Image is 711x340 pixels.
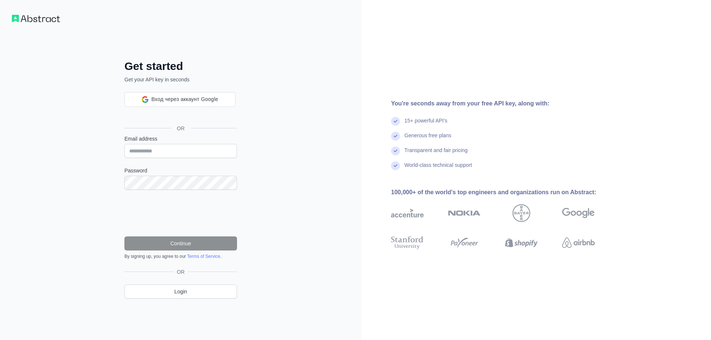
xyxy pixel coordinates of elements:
img: check mark [391,147,400,155]
a: Terms of Service [187,254,220,259]
iframe: Кнопка "Войти с аккаунтом Google" [121,106,239,122]
label: Password [124,167,237,174]
button: Continue [124,236,237,250]
img: check mark [391,161,400,170]
div: 100,000+ of the world's top engineers and organizations run on Abstract: [391,188,618,197]
div: Transparent and fair pricing [404,147,468,161]
div: Вход через аккаунт Google [124,92,236,107]
div: Generous free plans [404,132,451,147]
img: Workflow [12,15,60,22]
img: check mark [391,117,400,126]
span: Вход через аккаунт Google [151,95,218,103]
img: bayer [513,204,530,222]
img: stanford university [391,235,424,251]
h2: Get started [124,60,237,73]
p: Get your API key in seconds [124,76,237,83]
div: By signing up, you agree to our . [124,253,237,259]
img: payoneer [448,235,481,251]
span: OR [174,268,188,276]
img: shopify [505,235,538,251]
img: check mark [391,132,400,141]
div: You're seconds away from your free API key, along with: [391,99,618,108]
img: airbnb [562,235,595,251]
div: 15+ powerful API's [404,117,447,132]
label: Email address [124,135,237,142]
span: OR [171,125,191,132]
div: World-class technical support [404,161,472,176]
img: accenture [391,204,424,222]
iframe: reCAPTCHA [124,199,237,228]
img: google [562,204,595,222]
img: nokia [448,204,481,222]
a: Login [124,285,237,299]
